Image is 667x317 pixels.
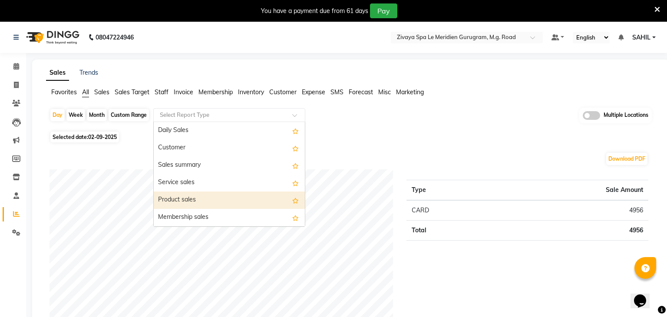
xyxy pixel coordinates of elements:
[604,111,648,120] span: Multiple Locations
[292,195,299,205] span: Add this report to Favorites List
[495,200,648,221] td: 4956
[198,88,233,96] span: Membership
[631,282,658,308] iframe: chat widget
[109,109,149,121] div: Custom Range
[154,174,305,192] div: Service sales
[154,192,305,209] div: Product sales
[174,88,193,96] span: Invoice
[155,88,168,96] span: Staff
[238,88,264,96] span: Inventory
[51,88,77,96] span: Favorites
[302,88,325,96] span: Expense
[292,160,299,171] span: Add this report to Favorites List
[632,33,650,42] span: SAHIL
[50,109,65,121] div: Day
[94,88,109,96] span: Sales
[292,212,299,223] span: Add this report to Favorites List
[82,88,89,96] span: All
[378,88,391,96] span: Misc
[66,109,85,121] div: Week
[154,122,305,139] div: Daily Sales
[88,134,117,140] span: 02-09-2025
[154,157,305,174] div: Sales summary
[349,88,373,96] span: Forecast
[606,153,647,165] button: Download PDF
[269,88,297,96] span: Customer
[495,180,648,200] th: Sale Amount
[96,25,134,50] b: 08047224946
[261,7,368,16] div: You have a payment due from 61 days
[46,65,69,81] a: Sales
[396,88,424,96] span: Marketing
[330,88,343,96] span: SMS
[406,200,495,221] td: CARD
[154,209,305,226] div: Membership sales
[292,178,299,188] span: Add this report to Favorites List
[292,143,299,153] span: Add this report to Favorites List
[87,109,107,121] div: Month
[495,220,648,240] td: 4956
[292,125,299,136] span: Add this report to Favorites List
[79,69,98,76] a: Trends
[115,88,149,96] span: Sales Target
[22,25,82,50] img: logo
[153,122,305,227] ng-dropdown-panel: Options list
[406,180,495,200] th: Type
[406,220,495,240] td: Total
[370,3,397,18] button: Pay
[154,139,305,157] div: Customer
[50,132,119,142] span: Selected date:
